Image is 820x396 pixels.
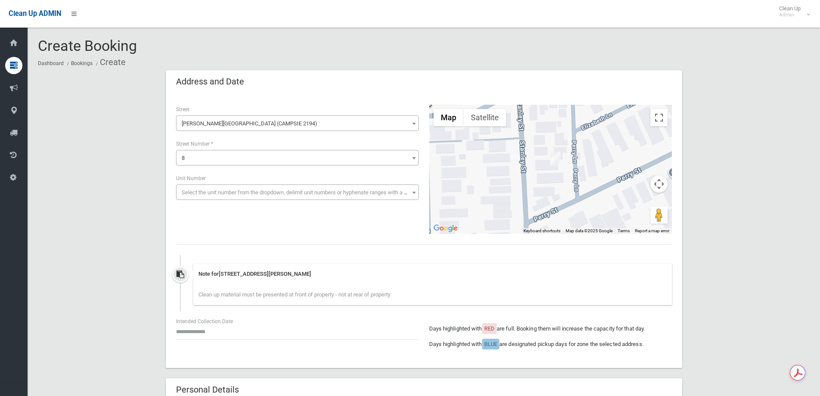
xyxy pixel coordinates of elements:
button: Toggle fullscreen view [650,109,668,126]
div: Note for [198,269,667,279]
span: Select the unit number from the dropdown, delimit unit numbers or hyphenate ranges with a comma [182,189,422,196]
div: 8 Stanley Street, CAMPSIE NSW 2194 [550,152,560,166]
button: Drag Pegman onto the map to open Street View [650,206,668,224]
img: Google [431,223,460,234]
span: BLUE [484,341,497,347]
button: Keyboard shortcuts [523,228,560,234]
span: 8 [182,155,185,161]
a: Report a map error [635,228,669,233]
header: Address and Date [166,73,254,90]
span: Clean Up [775,5,809,18]
small: Admin [779,12,801,18]
span: Stanley Street (CAMPSIE 2194) [176,115,419,131]
span: Stanley Street (CAMPSIE 2194) [178,118,417,130]
a: Bookings [71,60,93,66]
button: Show satellite imagery [464,109,506,126]
a: Terms [618,228,630,233]
span: [STREET_ADDRESS][PERSON_NAME] [219,271,311,277]
span: RED [484,325,495,332]
span: Clean up material must be presented at front of property - not at rear of property [198,291,390,298]
p: Days highlighted with are designated pickup days for zone the selected address. [429,339,672,349]
a: Open this area in Google Maps (opens a new window) [431,223,460,234]
span: Create Booking [38,37,137,54]
span: Clean Up ADMIN [9,9,61,18]
p: Days highlighted with are full. Booking them will increase the capacity for that day. [429,324,672,334]
span: 8 [178,152,417,164]
button: Show street map [433,109,464,126]
span: Map data ©2025 Google [566,228,613,233]
button: Map camera controls [650,175,668,193]
span: 8 [176,150,419,165]
li: Create [94,54,126,70]
a: Dashboard [38,60,64,66]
